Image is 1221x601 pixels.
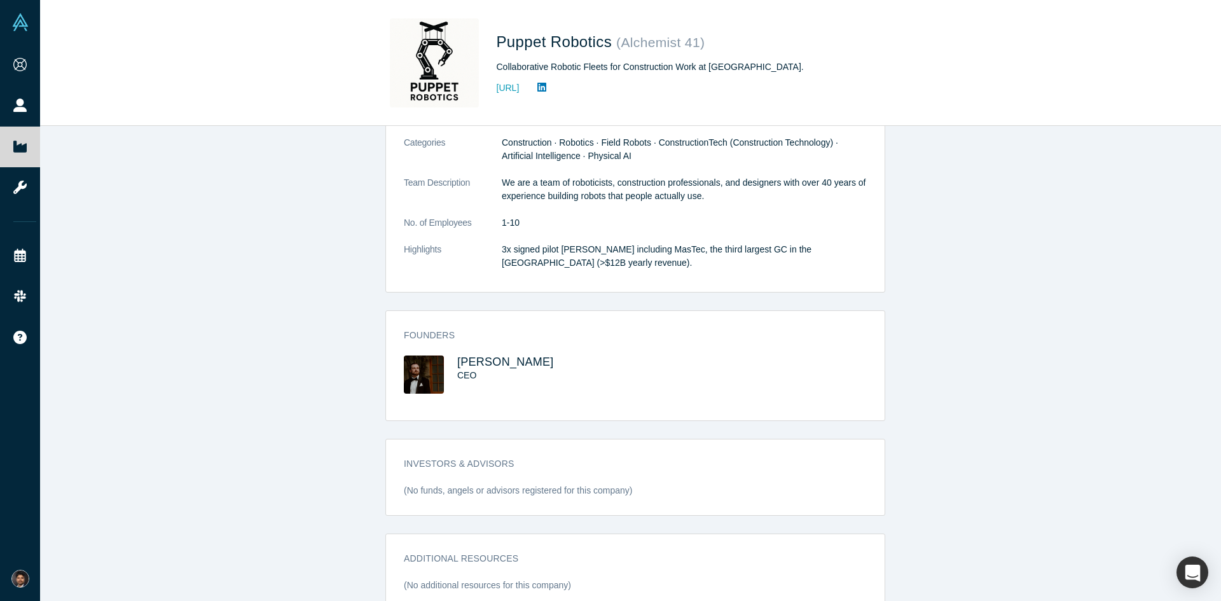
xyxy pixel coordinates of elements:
a: [PERSON_NAME] [457,356,554,368]
span: CEO [457,370,476,380]
h3: Additional Resources [404,552,849,565]
dt: No. of Employees [404,216,502,243]
div: (No funds, angels or advisors registered for this company) [404,484,867,506]
div: Collaborative Robotic Fleets for Construction Work at [GEOGRAPHIC_DATA]. [497,60,853,74]
span: Construction · Robotics · Field Robots · ConstructionTech (Construction Technology) · Artificial ... [502,137,838,161]
p: 3x signed pilot [PERSON_NAME] including MasTec, the third largest GC in the [GEOGRAPHIC_DATA] (>$... [502,243,867,270]
dt: Categories [404,136,502,176]
img: Shine Oovattil's Account [11,570,29,588]
img: Gabe Rodriguez's Profile Image [404,356,444,394]
dt: Team Description [404,176,502,216]
img: Puppet Robotics's Logo [390,18,479,107]
dt: Highlights [404,243,502,283]
img: Alchemist Vault Logo [11,13,29,31]
a: [URL] [497,81,520,95]
span: Puppet Robotics [497,33,617,50]
h3: Investors & Advisors [404,457,849,471]
dd: 1-10 [502,216,867,230]
small: ( Alchemist 41 ) [616,35,705,50]
div: (No additional resources for this company) [404,579,571,601]
p: We are a team of roboticists, construction professionals, and designers with over 40 years of exp... [502,176,867,203]
h3: Founders [404,329,849,342]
